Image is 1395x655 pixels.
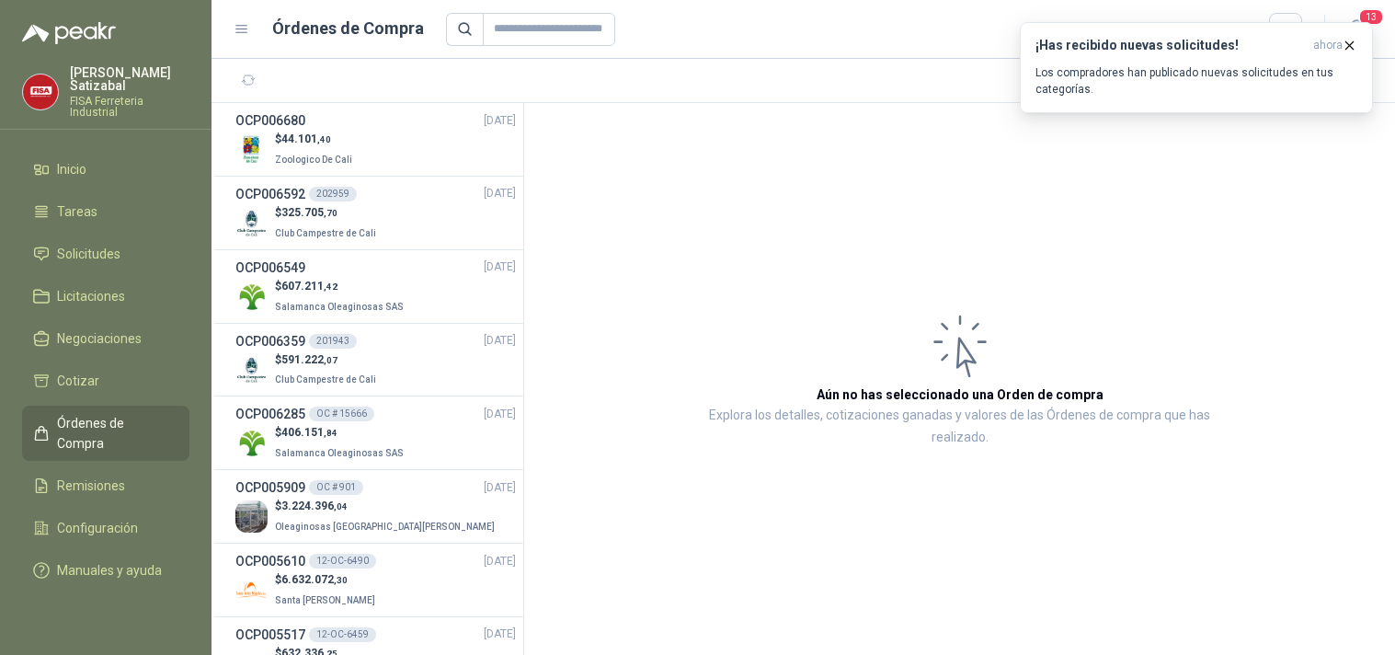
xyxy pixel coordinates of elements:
[281,206,337,219] span: 325.705
[22,511,189,546] a: Configuración
[1313,38,1343,53] span: ahora
[281,280,337,293] span: 607.211
[57,286,125,306] span: Licitaciones
[309,627,376,642] div: 12-OC-6459
[281,132,331,145] span: 44.101
[817,385,1103,405] h3: Aún no has seleccionado una Orden de compra
[235,331,305,351] h3: OCP006359
[1020,22,1373,113] button: ¡Has recibido nuevas solicitudes!ahora Los compradores han publicado nuevas solicitudes en tus ca...
[1035,38,1306,53] h3: ¡Has recibido nuevas solicitudes!
[22,279,189,314] a: Licitaciones
[1035,64,1357,98] p: Los compradores han publicado nuevas solicitudes en tus categorías.
[484,626,516,643] span: [DATE]
[22,22,116,44] img: Logo peakr
[235,110,305,131] h3: OCP006680
[235,477,516,535] a: OCP005909OC # 901[DATE] Company Logo$3.224.396,04Oleaginosas [GEOGRAPHIC_DATA][PERSON_NAME]
[57,159,86,179] span: Inicio
[235,184,516,242] a: OCP006592202959[DATE] Company Logo$325.705,70Club Campestre de Cali
[275,448,404,458] span: Salamanca Oleaginosas SAS
[235,427,268,459] img: Company Logo
[275,424,407,442] p: $
[22,194,189,229] a: Tareas
[484,553,516,570] span: [DATE]
[22,406,189,461] a: Órdenes de Compra
[235,353,268,385] img: Company Logo
[309,480,363,495] div: OC # 901
[275,278,407,295] p: $
[22,152,189,187] a: Inicio
[235,500,268,533] img: Company Logo
[235,258,516,316] a: OCP006549[DATE] Company Logo$607.211,42Salamanca Oleaginosas SAS
[275,522,495,532] span: Oleaginosas [GEOGRAPHIC_DATA][PERSON_NAME]
[235,625,305,645] h3: OCP005517
[235,331,516,389] a: OCP006359201943[DATE] Company Logo$591.222,07Club Campestre de Cali
[22,553,189,588] a: Manuales y ayuda
[235,574,268,606] img: Company Logo
[57,371,99,391] span: Cotizar
[57,244,120,264] span: Solicitudes
[57,476,125,496] span: Remisiones
[275,204,380,222] p: $
[235,281,268,313] img: Company Logo
[281,426,337,439] span: 406.151
[275,498,498,515] p: $
[235,184,305,204] h3: OCP006592
[334,501,348,511] span: ,04
[22,321,189,356] a: Negociaciones
[484,185,516,202] span: [DATE]
[309,554,376,569] div: 12-OC-6490
[275,228,376,238] span: Club Campestre de Cali
[235,477,305,498] h3: OCP005909
[23,75,58,109] img: Company Logo
[235,404,516,462] a: OCP006285OC # 15666[DATE] Company Logo$406.151,84Salamanca Oleaginosas SAS
[484,479,516,497] span: [DATE]
[275,374,376,385] span: Club Campestre de Cali
[317,134,331,144] span: ,40
[309,407,374,421] div: OC # 15666
[334,575,348,585] span: ,30
[275,571,379,589] p: $
[484,406,516,423] span: [DATE]
[275,595,375,605] span: Santa [PERSON_NAME]
[275,302,404,312] span: Salamanca Oleaginosas SAS
[484,112,516,130] span: [DATE]
[309,187,357,201] div: 202959
[57,201,97,222] span: Tareas
[484,259,516,276] span: [DATE]
[324,428,337,438] span: ,84
[57,560,162,580] span: Manuales y ayuda
[235,404,305,424] h3: OCP006285
[281,353,337,366] span: 591.222
[22,468,189,503] a: Remisiones
[1358,8,1384,26] span: 13
[22,236,189,271] a: Solicitudes
[57,328,142,349] span: Negociaciones
[324,355,337,365] span: ,07
[235,110,516,168] a: OCP006680[DATE] Company Logo$44.101,40Zoologico De Cali
[57,518,138,538] span: Configuración
[235,551,305,571] h3: OCP005610
[281,500,348,512] span: 3.224.396
[275,155,352,165] span: Zoologico De Cali
[708,405,1211,449] p: Explora los detalles, cotizaciones ganadas y valores de las Órdenes de compra que has realizado.
[324,208,337,218] span: ,70
[235,551,516,609] a: OCP00561012-OC-6490[DATE] Company Logo$6.632.072,30Santa [PERSON_NAME]
[235,133,268,166] img: Company Logo
[22,363,189,398] a: Cotizar
[309,334,357,349] div: 201943
[484,332,516,350] span: [DATE]
[57,413,172,454] span: Órdenes de Compra
[235,258,305,278] h3: OCP006549
[281,573,348,586] span: 6.632.072
[272,16,424,41] h1: Órdenes de Compra
[1340,13,1373,46] button: 13
[70,66,189,92] p: [PERSON_NAME] Satizabal
[70,96,189,118] p: FISA Ferreteria Industrial
[324,282,337,292] span: ,42
[275,131,356,148] p: $
[235,207,268,239] img: Company Logo
[275,351,380,369] p: $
